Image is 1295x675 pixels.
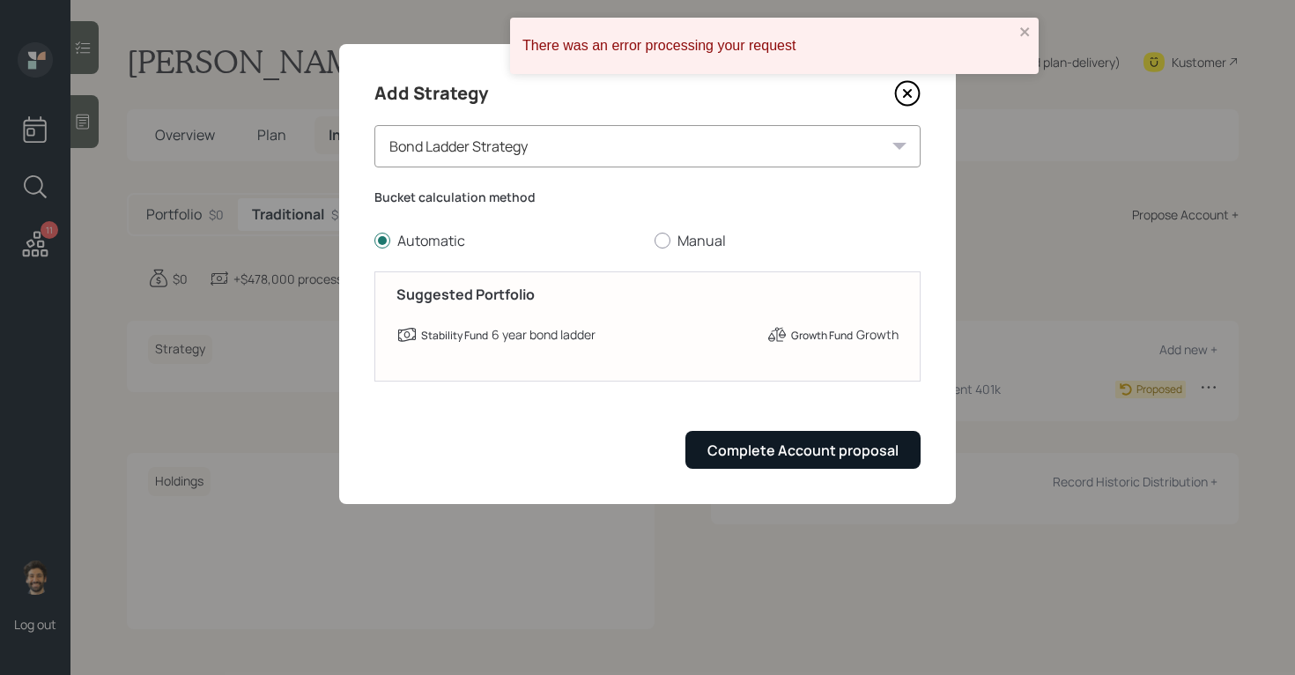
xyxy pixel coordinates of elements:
[374,125,921,167] div: Bond Ladder Strategy
[522,38,1014,54] div: There was an error processing your request
[421,329,488,344] label: Stability Fund
[374,189,921,206] label: Bucket calculation method
[374,79,488,108] h4: Add Strategy
[396,286,899,303] h5: Suggested Portfolio
[856,325,899,344] div: Growth
[707,441,899,460] div: Complete Account proposal
[791,329,853,344] label: Growth Fund
[685,431,921,469] button: Complete Account proposal
[492,325,596,344] div: 6 year bond ladder
[374,231,640,250] label: Automatic
[655,231,921,250] label: Manual
[1019,25,1032,41] button: close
